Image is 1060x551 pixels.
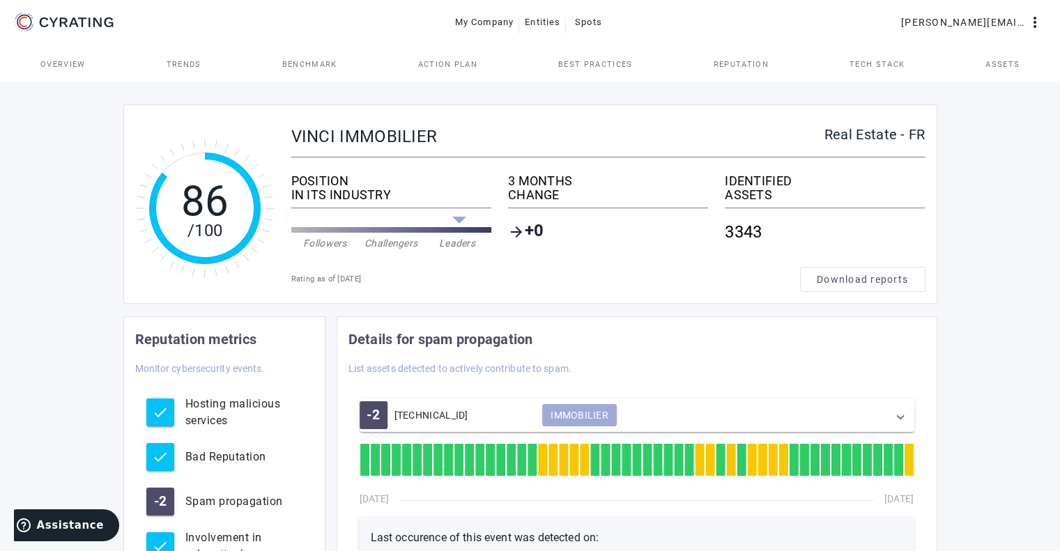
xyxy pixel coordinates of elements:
[154,495,167,509] span: -2
[291,272,800,286] div: Rating as of [DATE]
[575,11,602,33] span: Spots
[282,61,337,68] span: Benchmark
[725,214,925,250] div: 3343
[14,509,119,544] iframe: Ouvre un widget dans lequel vous pouvez trouver plus d’informations
[358,236,424,250] div: Challengers
[187,221,222,240] tspan: /100
[291,174,491,188] div: POSITION
[185,493,302,510] div: Spam propagation
[714,61,769,68] span: Reputation
[525,224,544,240] span: +0
[135,361,265,376] mat-card-subtitle: Monitor cybersecurity events.
[292,236,358,250] div: Followers
[525,11,560,33] span: Entities
[167,61,201,68] span: Trends
[360,398,914,432] mat-expansion-panel-header: -2[TECHNICAL_ID]Tags
[450,10,520,35] button: My Company
[135,437,314,476] button: Bad Reputation
[519,10,566,35] button: Entities
[558,61,632,68] span: Best practices
[850,61,905,68] span: Tech Stack
[817,272,908,286] span: Download reports
[371,528,903,548] h3: Last occurence of this event was detected on:
[185,396,302,429] div: Hosting malicious services
[725,174,925,188] div: IDENTIFIED
[367,408,380,422] span: -2
[40,61,86,68] span: Overview
[896,10,1049,35] button: [PERSON_NAME][EMAIL_ADDRESS][DOMAIN_NAME]
[508,188,708,202] div: CHANGE
[1027,14,1043,31] mat-icon: more_vert
[152,449,169,465] mat-icon: check
[725,188,925,202] div: ASSETS
[884,492,914,506] div: [DATE]
[985,61,1020,68] span: Assets
[824,127,925,141] div: Real Estate - FR
[152,404,169,421] mat-icon: check
[455,11,514,33] span: My Company
[508,224,525,240] mat-icon: arrow_forward
[348,361,571,376] mat-card-subtitle: List assets detected to actively contribute to spam.
[800,267,925,292] button: Download reports
[135,482,314,521] button: -2Spam propagation
[551,408,608,422] span: IMMOBILIER
[508,174,708,188] div: 3 MONTHS
[394,408,468,422] div: [TECHNICAL_ID]
[291,127,824,146] div: VINCI IMMOBILIER
[135,393,314,432] button: Hosting malicious services
[360,492,390,506] div: [DATE]
[180,176,229,226] tspan: 86
[291,188,491,202] div: IN ITS INDUSTRY
[901,11,1027,33] span: [PERSON_NAME][EMAIL_ADDRESS][DOMAIN_NAME]
[424,236,491,250] div: Leaders
[542,401,886,429] mat-chip-listbox: Tags
[40,17,114,27] g: CYRATING
[185,449,302,465] div: Bad Reputation
[566,10,610,35] button: Spots
[348,328,533,350] mat-card-title: Details for spam propagation
[135,328,257,350] mat-card-title: Reputation metrics
[417,61,477,68] span: Action Plan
